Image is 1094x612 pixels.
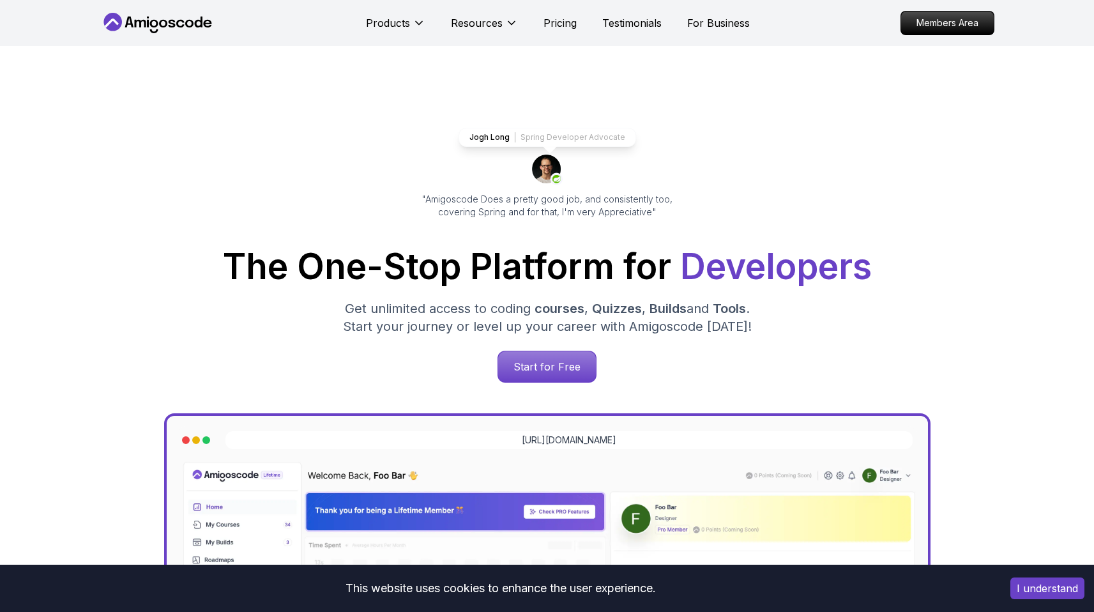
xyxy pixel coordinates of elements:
[1010,578,1084,599] button: Accept cookies
[110,249,984,284] h1: The One-Stop Platform for
[535,301,584,316] span: courses
[650,301,687,316] span: Builds
[333,300,762,335] p: Get unlimited access to coding , , and . Start your journey or level up your career with Amigosco...
[366,15,425,41] button: Products
[900,11,994,35] a: Members Area
[498,351,596,382] p: Start for Free
[602,15,662,31] a: Testimonials
[592,301,642,316] span: Quizzes
[522,434,616,447] a: [URL][DOMAIN_NAME]
[687,15,750,31] a: For Business
[451,15,503,31] p: Resources
[680,245,872,287] span: Developers
[498,351,596,383] a: Start for Free
[532,155,563,185] img: josh long
[713,301,746,316] span: Tools
[901,11,994,34] p: Members Area
[543,15,577,31] a: Pricing
[404,193,690,218] p: "Amigoscode Does a pretty good job, and consistently too, covering Spring and for that, I'm very ...
[469,132,510,142] p: Jogh Long
[10,574,991,602] div: This website uses cookies to enhance the user experience.
[520,132,625,142] p: Spring Developer Advocate
[366,15,410,31] p: Products
[451,15,518,41] button: Resources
